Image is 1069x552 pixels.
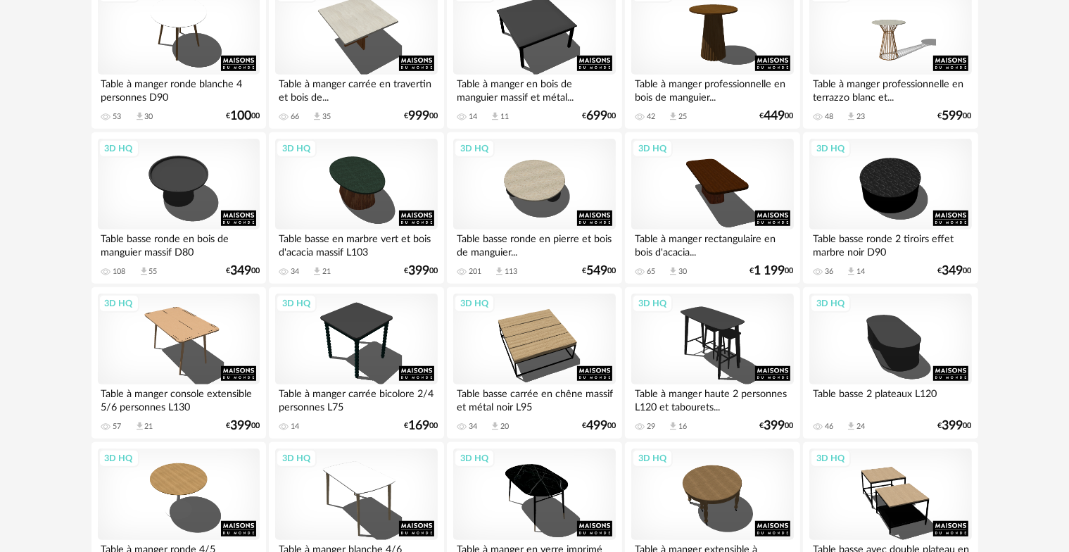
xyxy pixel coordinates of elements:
[447,287,621,439] a: 3D HQ Table basse carrée en chêne massif et métal noir L95 34 Download icon 20 €49900
[631,75,793,103] div: Table à manger professionnelle en bois de manguier...
[139,266,149,277] span: Download icon
[810,139,851,158] div: 3D HQ
[586,421,607,431] span: 499
[269,287,443,439] a: 3D HQ Table à manger carrée bicolore 2/4 personnes L75 14 €16900
[91,132,266,284] a: 3D HQ Table basse ronde en bois de manguier massif D80 108 Download icon 55 €34900
[810,294,851,313] div: 3D HQ
[668,111,678,122] span: Download icon
[942,421,963,431] span: 399
[99,294,139,313] div: 3D HQ
[226,421,260,431] div: € 00
[668,266,678,277] span: Download icon
[145,422,153,432] div: 21
[647,267,655,277] div: 65
[632,449,673,468] div: 3D HQ
[453,230,615,258] div: Table basse ronde en pierre et bois de manguier...
[230,421,251,431] span: 399
[582,421,616,431] div: € 00
[678,422,687,432] div: 16
[230,111,251,121] span: 100
[312,266,322,277] span: Download icon
[632,139,673,158] div: 3D HQ
[760,421,794,431] div: € 00
[582,266,616,276] div: € 00
[453,75,615,103] div: Table à manger en bois de manguier massif et métal...
[312,111,322,122] span: Download icon
[276,449,317,468] div: 3D HQ
[809,75,971,103] div: Table à manger professionnelle en terrazzo blanc et...
[226,111,260,121] div: € 00
[145,112,153,122] div: 30
[803,287,978,439] a: 3D HQ Table basse 2 plateaux L120 46 Download icon 24 €39900
[113,112,122,122] div: 53
[938,111,972,121] div: € 00
[846,421,856,432] span: Download icon
[404,111,438,121] div: € 00
[275,384,437,413] div: Table à manger carrée bicolore 2/4 personnes L75
[631,384,793,413] div: Table à manger haute 2 personnes L120 et tabourets...
[276,139,317,158] div: 3D HQ
[91,287,266,439] a: 3D HQ Table à manger console extensible 5/6 personnes L130 57 Download icon 21 €39900
[754,266,785,276] span: 1 199
[810,449,851,468] div: 3D HQ
[454,449,495,468] div: 3D HQ
[647,422,655,432] div: 29
[454,139,495,158] div: 3D HQ
[938,266,972,276] div: € 00
[647,112,655,122] div: 42
[678,112,687,122] div: 25
[275,230,437,258] div: Table basse en marbre vert et bois d'acacia massif L103
[276,294,317,313] div: 3D HQ
[856,422,865,432] div: 24
[942,111,963,121] span: 599
[98,75,260,103] div: Table à manger ronde blanche 4 personnes D90
[505,267,517,277] div: 113
[760,111,794,121] div: € 00
[454,294,495,313] div: 3D HQ
[942,266,963,276] span: 349
[632,294,673,313] div: 3D HQ
[494,266,505,277] span: Download icon
[846,111,856,122] span: Download icon
[809,384,971,413] div: Table basse 2 plateaux L120
[764,421,785,431] span: 399
[809,230,971,258] div: Table basse ronde 2 tiroirs effet marbre noir D90
[322,112,331,122] div: 35
[113,422,122,432] div: 57
[447,132,621,284] a: 3D HQ Table basse ronde en pierre et bois de manguier... 201 Download icon 113 €54900
[291,112,299,122] div: 66
[586,111,607,121] span: 699
[764,111,785,121] span: 449
[99,139,139,158] div: 3D HQ
[825,422,833,432] div: 46
[269,132,443,284] a: 3D HQ Table basse en marbre vert et bois d'acacia massif L103 34 Download icon 21 €39900
[825,267,833,277] div: 36
[500,422,509,432] div: 20
[469,422,477,432] div: 34
[453,384,615,413] div: Table basse carrée en chêne massif et métal noir L95
[668,421,678,432] span: Download icon
[490,111,500,122] span: Download icon
[825,112,833,122] div: 48
[408,266,429,276] span: 399
[938,421,972,431] div: € 00
[469,267,481,277] div: 201
[803,132,978,284] a: 3D HQ Table basse ronde 2 tiroirs effet marbre noir D90 36 Download icon 14 €34900
[500,112,509,122] div: 11
[631,230,793,258] div: Table à manger rectangulaire en bois d'acacia...
[291,422,299,432] div: 14
[625,287,799,439] a: 3D HQ Table à manger haute 2 personnes L120 et tabourets... 29 Download icon 16 €39900
[408,421,429,431] span: 169
[404,266,438,276] div: € 00
[750,266,794,276] div: € 00
[98,384,260,413] div: Table à manger console extensible 5/6 personnes L130
[113,267,126,277] div: 108
[98,230,260,258] div: Table basse ronde en bois de manguier massif D80
[291,267,299,277] div: 34
[490,421,500,432] span: Download icon
[586,266,607,276] span: 549
[322,267,331,277] div: 21
[404,421,438,431] div: € 00
[230,266,251,276] span: 349
[469,112,477,122] div: 14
